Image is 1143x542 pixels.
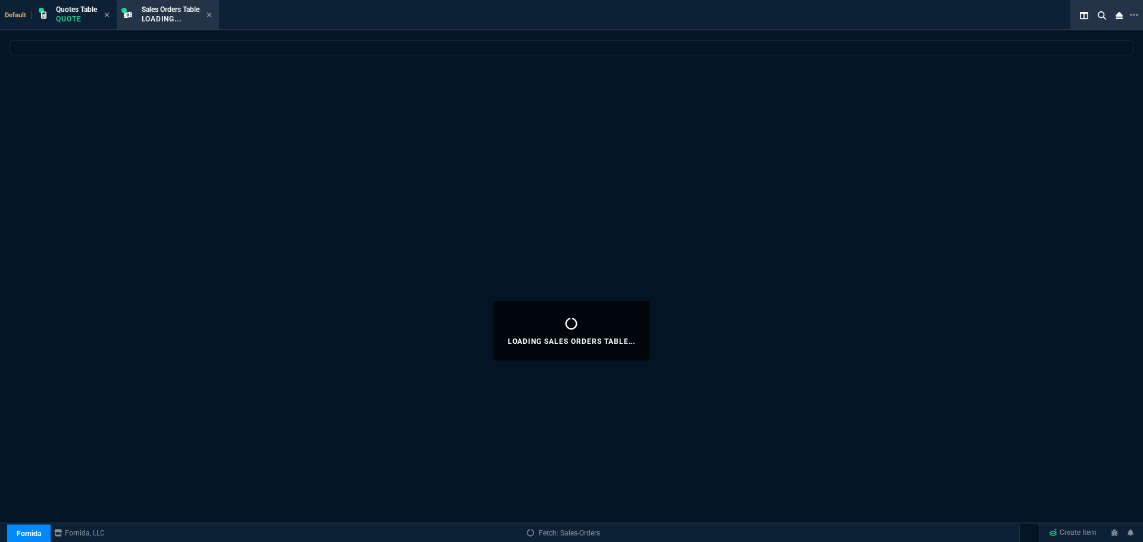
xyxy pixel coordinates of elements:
[1075,8,1093,23] nx-icon: Split Panels
[56,5,97,14] span: Quotes Table
[1130,10,1138,21] nx-icon: Open New Tab
[1044,524,1101,542] a: Create Item
[51,528,108,538] a: msbcCompanyName
[5,11,32,19] span: Default
[56,14,97,24] p: Quote
[527,528,600,538] a: Fetch: Sales-Orders
[508,337,636,346] p: Loading Sales Orders Table...
[1093,8,1111,23] nx-icon: Search
[104,11,110,20] nx-icon: Close Tab
[1111,8,1128,23] nx-icon: Close Workbench
[142,5,199,14] span: Sales Orders Table
[142,14,199,24] p: Loading...
[207,11,212,20] nx-icon: Close Tab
